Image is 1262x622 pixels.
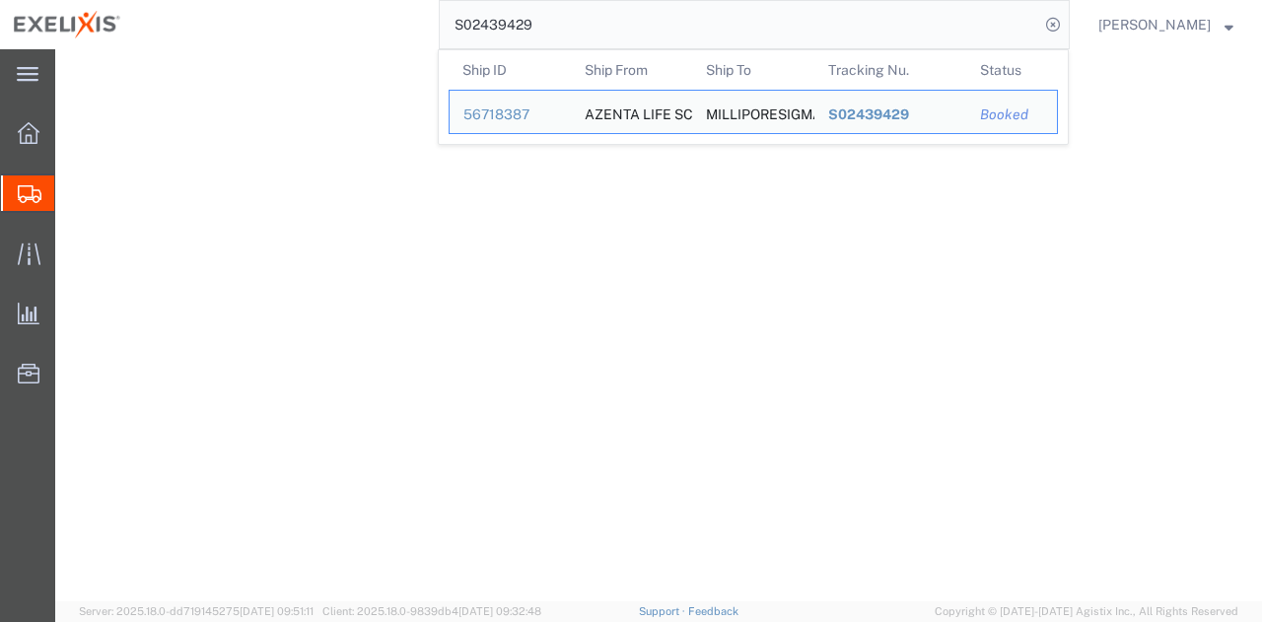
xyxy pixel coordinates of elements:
[79,605,314,617] span: Server: 2025.18.0-dd719145275
[1098,14,1211,35] span: Fred Eisenman
[571,50,693,90] th: Ship From
[814,50,967,90] th: Tracking Nu.
[688,605,738,617] a: Feedback
[240,605,314,617] span: [DATE] 09:51:11
[980,104,1043,125] div: Booked
[585,91,679,133] div: AZENTA LIFE SCIENCES
[449,50,571,90] th: Ship ID
[639,605,688,617] a: Support
[322,605,541,617] span: Client: 2025.18.0-9839db4
[692,50,814,90] th: Ship To
[935,603,1238,620] span: Copyright © [DATE]-[DATE] Agistix Inc., All Rights Reserved
[706,91,801,133] div: MILLIPORESIGMA
[458,605,541,617] span: [DATE] 09:32:48
[463,104,557,125] div: 56718387
[828,106,909,122] span: S02439429
[966,50,1058,90] th: Status
[828,104,953,125] div: S02439429
[1097,13,1234,36] button: [PERSON_NAME]
[14,10,120,39] img: logo
[55,49,1262,601] iframe: FS Legacy Container
[440,1,1039,48] input: Search for shipment number, reference number
[449,50,1068,144] table: Search Results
